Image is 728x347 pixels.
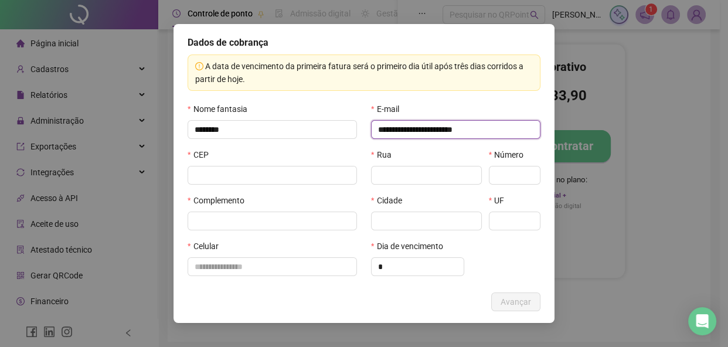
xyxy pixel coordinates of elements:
[371,240,450,253] label: Dia de vencimento
[489,148,531,161] label: Número
[195,60,533,86] div: A data de vencimento da primeira fatura será o primeiro dia útil após três dias corridos a partir...
[688,307,716,335] div: Open Intercom Messenger
[188,103,254,115] label: Nome fantasia
[195,62,203,70] span: exclamation-circle
[188,194,251,207] label: Complemento
[371,194,409,207] label: Cidade
[188,240,226,253] label: Celular
[371,103,406,115] label: E-mail
[188,36,540,50] h5: Dados de cobrança
[371,148,399,161] label: Rua
[491,292,540,311] button: Avançar
[188,148,216,161] label: CEP
[489,194,512,207] label: UF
